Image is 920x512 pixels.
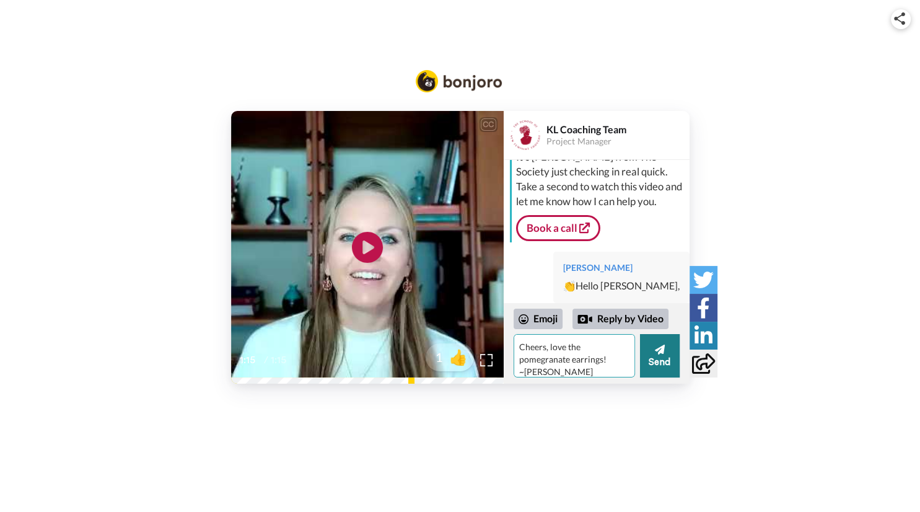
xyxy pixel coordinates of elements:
span: / [264,353,268,368]
div: Hi [PERSON_NAME], It’s [PERSON_NAME] from The Society just checking in real quick. Take a second ... [516,120,686,209]
div: 👏Hello [PERSON_NAME], [563,279,680,293]
span: 1:15 [240,353,261,368]
textarea: (sorry, tried to move to a new line!) Hello [PERSON_NAME], Thank you for reaching out. Sorry it's... [514,334,635,377]
img: Bonjoro Logo [416,70,502,92]
div: Reply by Video [572,309,668,330]
img: Profile Image [510,120,540,150]
div: Reply by Video [577,312,592,327]
div: Project Manager [546,136,689,147]
button: 1👍 [426,343,474,371]
div: [PERSON_NAME] [563,262,680,274]
a: Book a call [516,215,600,241]
span: 👍 [443,347,474,367]
img: ic_share.svg [894,12,905,25]
span: 1:15 [271,353,292,368]
span: 1 [426,348,443,366]
div: Emoji [514,309,563,329]
div: KL Coaching Team [546,123,689,135]
div: CC [481,118,496,131]
button: Send [640,334,680,377]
